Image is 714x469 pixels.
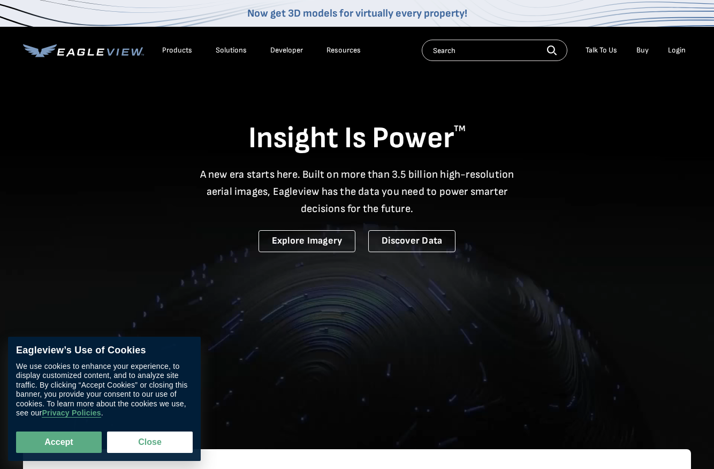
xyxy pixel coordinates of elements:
[23,120,691,157] h1: Insight Is Power
[16,362,193,418] div: We use cookies to enhance your experience, to display customized content, and to analyze site tra...
[162,46,192,55] div: Products
[368,230,455,252] a: Discover Data
[422,40,567,61] input: Search
[326,46,361,55] div: Resources
[586,46,617,55] div: Talk To Us
[668,46,686,55] div: Login
[247,7,467,20] a: Now get 3D models for virtually every property!
[16,432,102,453] button: Accept
[636,46,649,55] a: Buy
[259,230,356,252] a: Explore Imagery
[193,166,521,217] p: A new era starts here. Built on more than 3.5 billion high-resolution aerial images, Eagleview ha...
[107,432,193,453] button: Close
[454,124,466,134] sup: TM
[270,46,303,55] a: Developer
[216,46,247,55] div: Solutions
[16,345,193,357] div: Eagleview’s Use of Cookies
[42,409,101,418] a: Privacy Policies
